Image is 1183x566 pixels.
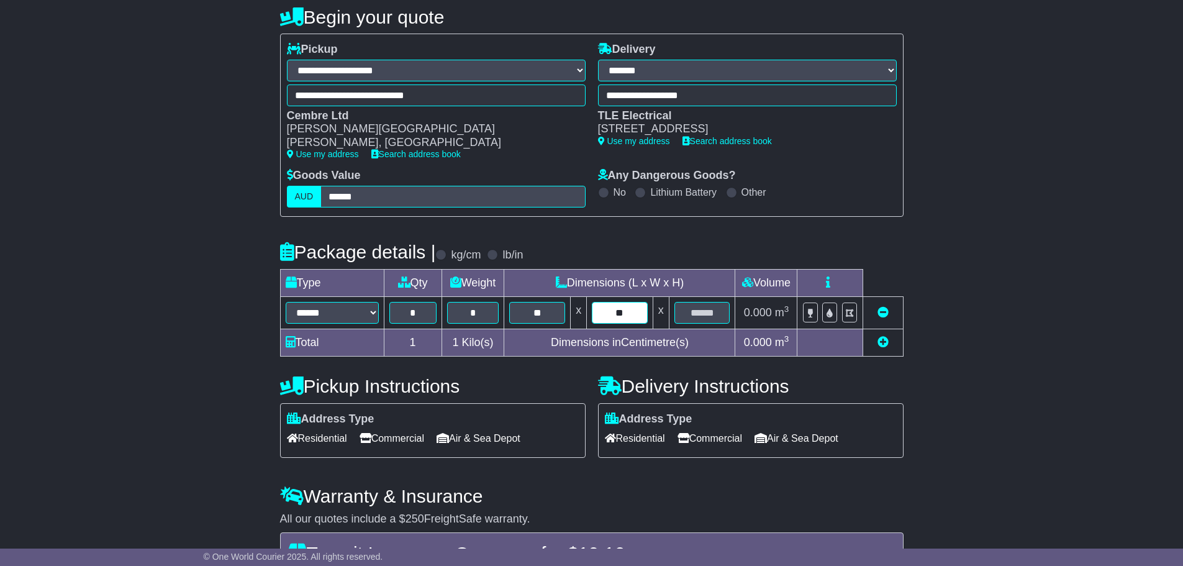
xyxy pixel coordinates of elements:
[755,429,838,448] span: Air & Sea Depot
[287,413,374,426] label: Address Type
[653,296,669,329] td: x
[614,186,626,198] label: No
[678,429,742,448] span: Commercial
[598,109,884,123] div: TLE Electrical
[451,249,481,262] label: kg/cm
[877,306,889,319] a: Remove this item
[744,336,772,349] span: 0.000
[504,329,735,356] td: Dimensions in Centimetre(s)
[437,429,520,448] span: Air & Sea Depot
[280,513,904,526] div: All our quotes include a $ FreightSafe warranty.
[502,249,523,262] label: lb/in
[371,149,461,159] a: Search address book
[280,242,436,262] h4: Package details |
[287,429,347,448] span: Residential
[784,304,789,314] sup: 3
[504,269,735,296] td: Dimensions (L x W x H)
[280,7,904,27] h4: Begin your quote
[442,269,504,296] td: Weight
[360,429,424,448] span: Commercial
[735,269,797,296] td: Volume
[598,169,736,183] label: Any Dangerous Goods?
[605,429,665,448] span: Residential
[204,552,383,562] span: © One World Courier 2025. All rights reserved.
[280,269,384,296] td: Type
[578,543,625,564] span: 10.16
[287,186,322,208] label: AUD
[287,136,573,150] div: [PERSON_NAME], [GEOGRAPHIC_DATA]
[384,269,442,296] td: Qty
[741,186,766,198] label: Other
[598,136,670,146] a: Use my address
[280,486,904,506] h4: Warranty & Insurance
[287,122,573,136] div: [PERSON_NAME][GEOGRAPHIC_DATA]
[650,186,717,198] label: Lithium Battery
[442,329,504,356] td: Kilo(s)
[452,336,458,349] span: 1
[406,513,424,525] span: 250
[280,376,586,396] h4: Pickup Instructions
[598,43,656,57] label: Delivery
[775,306,789,319] span: m
[605,413,692,426] label: Address Type
[287,169,361,183] label: Goods Value
[598,122,884,136] div: [STREET_ADDRESS]
[784,334,789,344] sup: 3
[775,336,789,349] span: m
[287,43,338,57] label: Pickup
[744,306,772,319] span: 0.000
[598,376,904,396] h4: Delivery Instructions
[287,109,573,123] div: Cembre Ltd
[682,136,772,146] a: Search address book
[571,296,587,329] td: x
[280,329,384,356] td: Total
[287,149,359,159] a: Use my address
[288,543,895,564] h4: Transit Insurance Coverage for $
[384,329,442,356] td: 1
[877,336,889,349] a: Add new item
